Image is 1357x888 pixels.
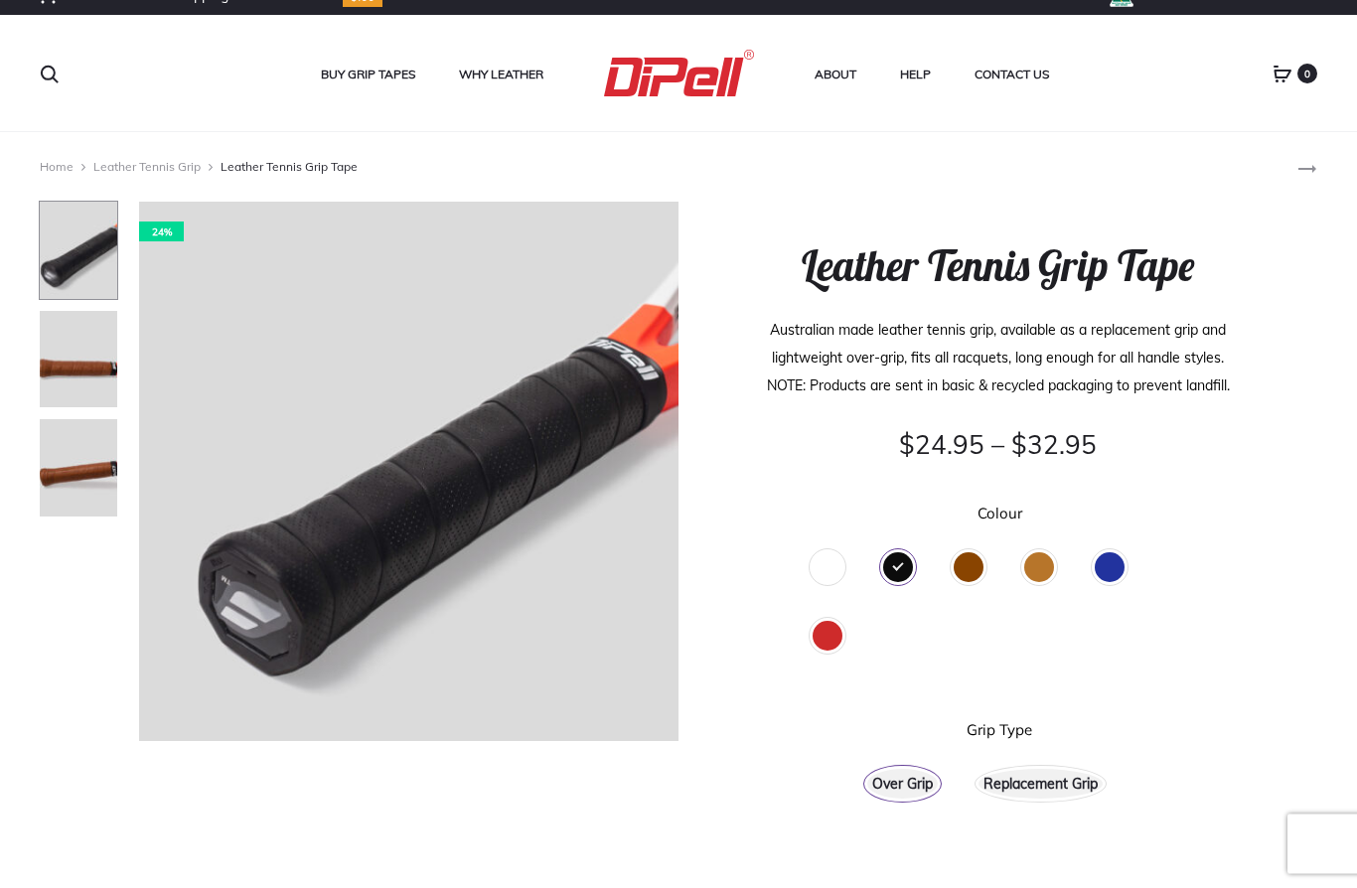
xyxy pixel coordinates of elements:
h1: Leather Tennis Grip Tape [742,242,1253,292]
img: Dipell-Tennis-Racket-Tan-024-Paul-Osta-80x100.jpg [39,419,118,518]
a: Buy Grip Tapes [321,63,415,88]
span: 24% [139,222,184,242]
span: $ [899,429,915,462]
a: About [815,63,856,88]
img: Dipell-Tennis-Racket-Black-031-Paul-Osta-80x100.jpg [39,202,118,301]
bdi: 24.95 [899,429,984,462]
a: Leather Tennis Grip [93,160,201,175]
a: Home [40,160,74,175]
nav: Leather Tennis Grip Tape [40,153,1258,183]
a: Why Leather [459,63,543,88]
span: $ [1011,429,1027,462]
a: Help [900,63,931,88]
span: Replacement Grip [983,771,1098,799]
label: Grip Type [967,723,1032,738]
span: 0 [1297,65,1317,84]
p: Australian made leather tennis grip, available as a replacement grip and lightweight over-grip, f... [742,317,1253,400]
a: 0 [1273,66,1292,83]
bdi: 32.95 [1011,429,1097,462]
span: – [991,429,1004,462]
nav: Product navigation [1278,153,1317,183]
img: Dipell-Tennis-Racket-Tan-023-Paul-Osta-80x100.jpg [39,311,118,410]
label: Colour [978,507,1022,521]
a: Contact Us [975,63,1049,88]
